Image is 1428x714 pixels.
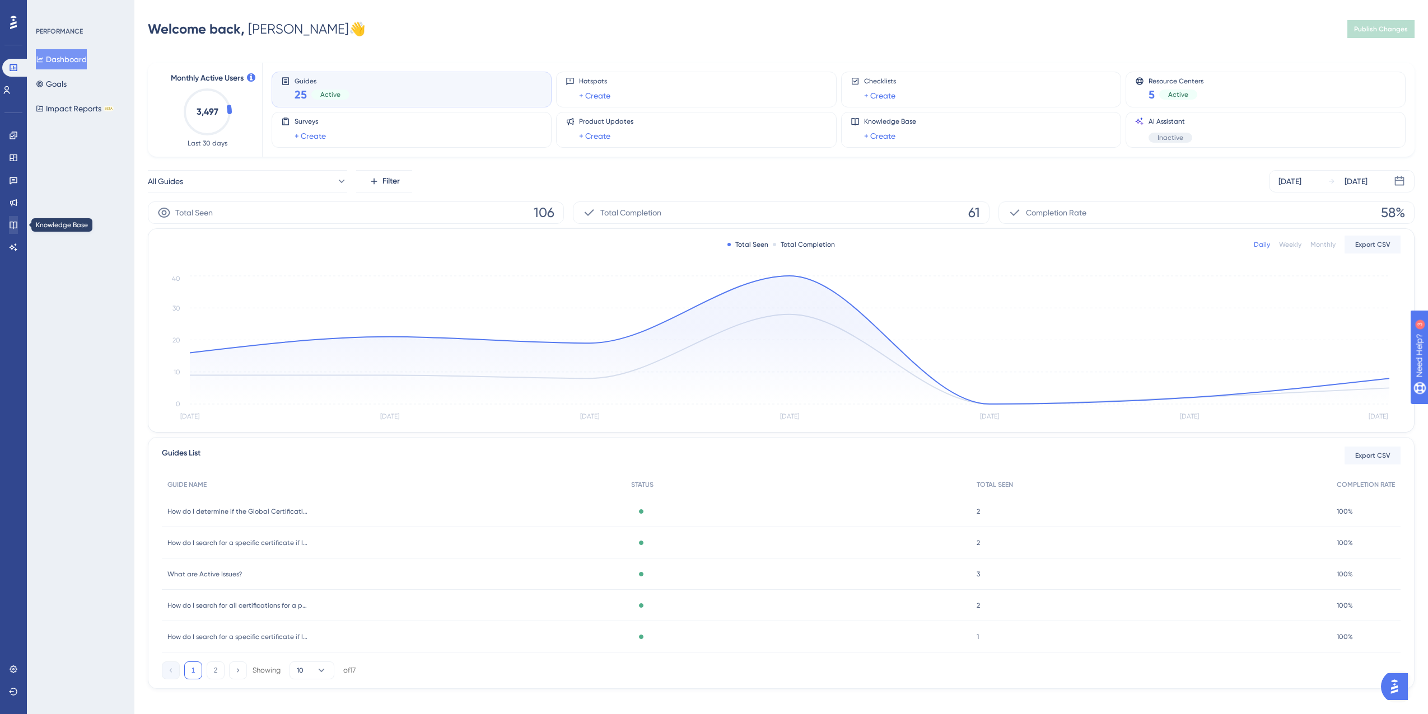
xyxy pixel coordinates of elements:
[1347,20,1415,38] button: Publish Changes
[1279,240,1301,249] div: Weekly
[1337,507,1353,516] span: 100%
[26,3,70,16] span: Need Help?
[36,74,67,94] button: Goals
[579,129,610,143] a: + Create
[197,106,218,117] text: 3,497
[78,6,81,15] div: 3
[864,117,916,126] span: Knowledge Base
[1254,240,1270,249] div: Daily
[207,661,225,679] button: 2
[631,480,654,489] span: STATUS
[977,601,980,610] span: 2
[36,27,83,36] div: PERFORMANCE
[167,538,307,547] span: How do I search for a specific certificate if I know the product Model Number ?
[580,412,599,420] tspan: [DATE]
[1345,447,1401,464] button: Export CSV
[356,170,412,192] button: Filter
[380,412,399,420] tspan: [DATE]
[343,665,356,675] div: of 17
[162,447,200,464] span: Guides List
[1355,240,1390,249] span: Export CSV
[1381,670,1415,703] iframe: UserGuiding AI Assistant Launcher
[1310,240,1336,249] div: Monthly
[295,77,349,84] span: Guides
[1337,538,1353,547] span: 100%
[1337,570,1353,579] span: 100%
[36,49,87,69] button: Dashboard
[148,175,183,188] span: All Guides
[1337,480,1395,489] span: COMPLETION RATE
[172,336,180,344] tspan: 20
[773,240,835,249] div: Total Completion
[167,632,307,641] span: How do I search for a specific certificate if I know the Certificate Number?
[1345,236,1401,253] button: Export CSV
[1149,117,1192,126] span: AI Assistant
[172,304,180,312] tspan: 30
[172,275,180,283] tspan: 40
[1278,175,1301,188] div: [DATE]
[175,206,213,219] span: Total Seen
[1158,133,1183,142] span: Inactive
[148,21,245,37] span: Welcome back,
[579,117,633,126] span: Product Updates
[727,240,768,249] div: Total Seen
[104,106,114,111] div: BETA
[864,129,895,143] a: + Create
[167,601,307,610] span: How do I search for all certifications for a particular Model?
[579,77,610,86] span: Hotspots
[167,570,242,579] span: What are Active Issues?
[980,412,999,420] tspan: [DATE]
[36,98,114,119] button: Impact ReportsBETA
[968,204,980,222] span: 61
[253,665,281,675] div: Showing
[1337,601,1353,610] span: 100%
[600,206,661,219] span: Total Completion
[180,412,199,420] tspan: [DATE]
[977,538,980,547] span: 2
[780,412,799,420] tspan: [DATE]
[1354,25,1408,34] span: Publish Changes
[295,117,326,126] span: Surveys
[320,90,340,99] span: Active
[188,139,227,148] span: Last 30 days
[1369,412,1388,420] tspan: [DATE]
[579,89,610,102] a: + Create
[1149,77,1203,84] span: Resource Centers
[1345,175,1368,188] div: [DATE]
[297,666,304,675] span: 10
[167,507,307,516] span: How do I determine if the Global Certification Requirements Change impacts my certifications?
[977,570,980,579] span: 3
[184,661,202,679] button: 1
[1026,206,1086,219] span: Completion Rate
[167,480,207,489] span: GUIDE NAME
[148,20,366,38] div: [PERSON_NAME] 👋
[1168,90,1188,99] span: Active
[1355,451,1390,460] span: Export CSV
[1149,87,1155,102] span: 5
[295,87,307,102] span: 25
[148,170,347,192] button: All Guides
[176,400,180,408] tspan: 0
[1381,204,1405,222] span: 58%
[864,89,895,102] a: + Create
[295,129,326,143] a: + Create
[171,72,244,85] span: Monthly Active Users
[864,77,896,86] span: Checklists
[1180,412,1199,420] tspan: [DATE]
[977,632,979,641] span: 1
[290,661,334,679] button: 10
[174,368,180,376] tspan: 10
[382,175,400,188] span: Filter
[1337,632,1353,641] span: 100%
[534,204,554,222] span: 106
[977,507,980,516] span: 2
[977,480,1013,489] span: TOTAL SEEN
